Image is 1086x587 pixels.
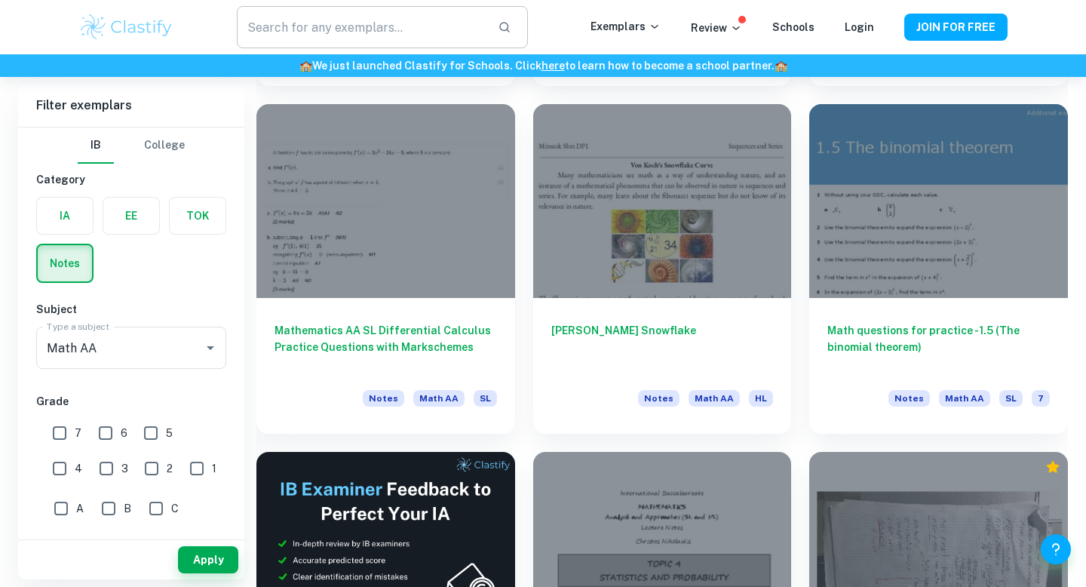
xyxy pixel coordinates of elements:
[178,546,238,573] button: Apply
[772,21,814,33] a: Schools
[689,390,740,407] span: Math AA
[939,390,990,407] span: Math AA
[691,20,742,36] p: Review
[36,393,226,410] h6: Grade
[103,198,159,234] button: EE
[36,301,226,318] h6: Subject
[827,322,1050,372] h6: Math questions for practice - 1.5 (The binomial theorem)
[212,460,216,477] span: 1
[591,18,661,35] p: Exemplars
[275,322,497,372] h6: Mathematics AA SL Differential Calculus Practice Questions with Markschemes
[18,85,244,127] h6: Filter exemplars
[541,60,565,72] a: here
[200,337,221,358] button: Open
[124,500,131,517] span: B
[237,6,486,48] input: Search for any exemplars...
[845,21,874,33] a: Login
[551,322,774,372] h6: [PERSON_NAME] Snowflake
[121,425,127,441] span: 6
[78,128,114,164] button: IB
[299,60,312,72] span: 🏫
[121,460,128,477] span: 3
[170,198,225,234] button: TOK
[171,500,179,517] span: C
[75,460,82,477] span: 4
[256,104,515,434] a: Mathematics AA SL Differential Calculus Practice Questions with MarkschemesNotesMath AASL
[78,12,174,42] img: Clastify logo
[809,104,1068,434] a: Math questions for practice - 1.5 (The binomial theorem)NotesMath AASL7
[413,390,465,407] span: Math AA
[533,104,792,434] a: [PERSON_NAME] SnowflakeNotesMath AAHL
[474,390,497,407] span: SL
[1041,534,1071,564] button: Help and Feedback
[749,390,773,407] span: HL
[78,128,185,164] div: Filter type choice
[904,14,1008,41] button: JOIN FOR FREE
[363,390,404,407] span: Notes
[144,128,185,164] button: College
[36,171,226,188] h6: Category
[47,320,109,333] label: Type a subject
[1032,390,1050,407] span: 7
[167,460,173,477] span: 2
[166,425,173,441] span: 5
[75,425,81,441] span: 7
[999,390,1023,407] span: SL
[775,60,787,72] span: 🏫
[38,245,92,281] button: Notes
[37,198,93,234] button: IA
[638,390,680,407] span: Notes
[888,390,930,407] span: Notes
[3,57,1083,74] h6: We just launched Clastify for Schools. Click to learn how to become a school partner.
[1045,459,1060,475] div: Premium
[76,500,84,517] span: A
